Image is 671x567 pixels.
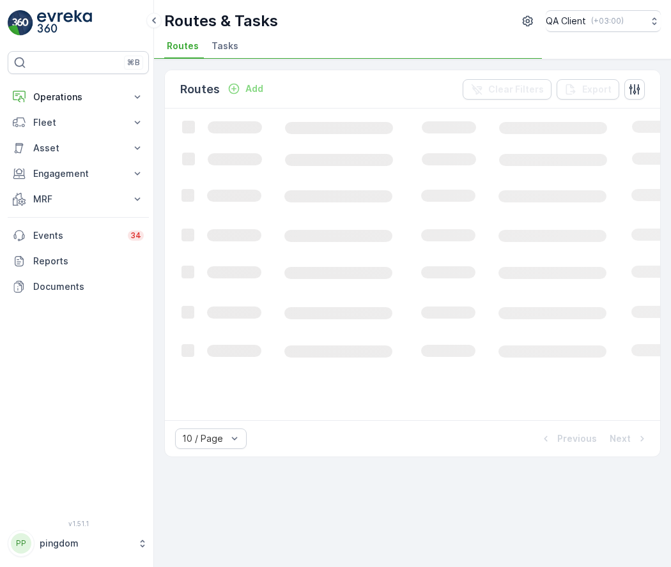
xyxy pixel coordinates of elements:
p: ⌘B [127,57,140,68]
button: Engagement [8,161,149,186]
p: Next [610,432,631,445]
img: logo [8,10,33,36]
a: Reports [8,248,149,274]
p: Export [582,83,612,96]
p: Routes [180,80,220,98]
p: Fleet [33,116,123,129]
p: QA Client [546,15,586,27]
div: PP [11,533,31,554]
p: MRF [33,193,123,206]
p: Reports [33,255,144,268]
p: Clear Filters [488,83,544,96]
button: PPpingdom [8,530,149,557]
p: Asset [33,142,123,155]
button: Next [608,431,650,446]
img: logo_light-DOdMpM7g.png [37,10,92,36]
button: QA Client(+03:00) [546,10,661,32]
span: Tasks [212,40,238,52]
p: Operations [33,91,123,103]
button: Add [222,81,268,96]
p: Documents [33,280,144,293]
span: Routes [167,40,199,52]
button: Clear Filters [463,79,551,100]
button: Previous [538,431,598,446]
p: Events [33,229,120,242]
button: Export [557,79,619,100]
p: pingdom [40,537,131,550]
a: Events34 [8,223,149,248]
a: Documents [8,274,149,299]
button: Asset [8,135,149,161]
button: Operations [8,84,149,110]
p: Routes & Tasks [164,11,278,31]
p: Add [245,82,263,95]
p: ( +03:00 ) [591,16,624,26]
p: Previous [557,432,597,445]
button: Fleet [8,110,149,135]
span: v 1.51.1 [8,520,149,527]
p: Engagement [33,167,123,180]
p: 34 [130,231,141,241]
button: MRF [8,186,149,212]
